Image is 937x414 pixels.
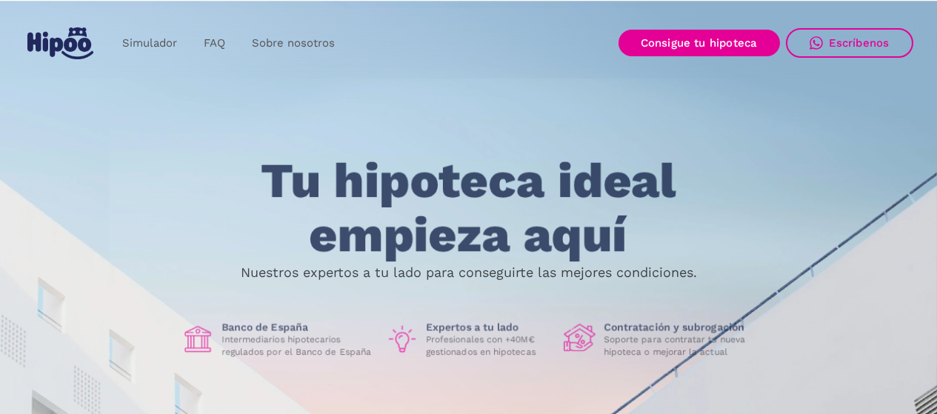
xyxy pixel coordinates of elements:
h1: Expertos a tu lado [426,321,552,334]
a: Simulador [109,29,190,58]
h1: Tu hipoteca ideal empieza aquí [187,154,749,261]
h1: Contratación y subrogación [604,321,756,334]
p: Intermediarios hipotecarios regulados por el Banco de España [221,334,374,358]
a: FAQ [190,29,239,58]
p: Profesionales con +40M€ gestionados en hipotecas [426,334,552,358]
a: home [24,21,97,65]
p: Nuestros expertos a tu lado para conseguirte las mejores condiciones. [241,267,697,278]
a: Sobre nosotros [239,29,348,58]
p: Soporte para contratar tu nueva hipoteca o mejorar la actual [604,334,756,358]
div: Escríbenos [829,36,890,50]
a: Consigue tu hipoteca [618,30,780,56]
h1: Banco de España [221,321,374,334]
a: Escríbenos [786,28,913,58]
